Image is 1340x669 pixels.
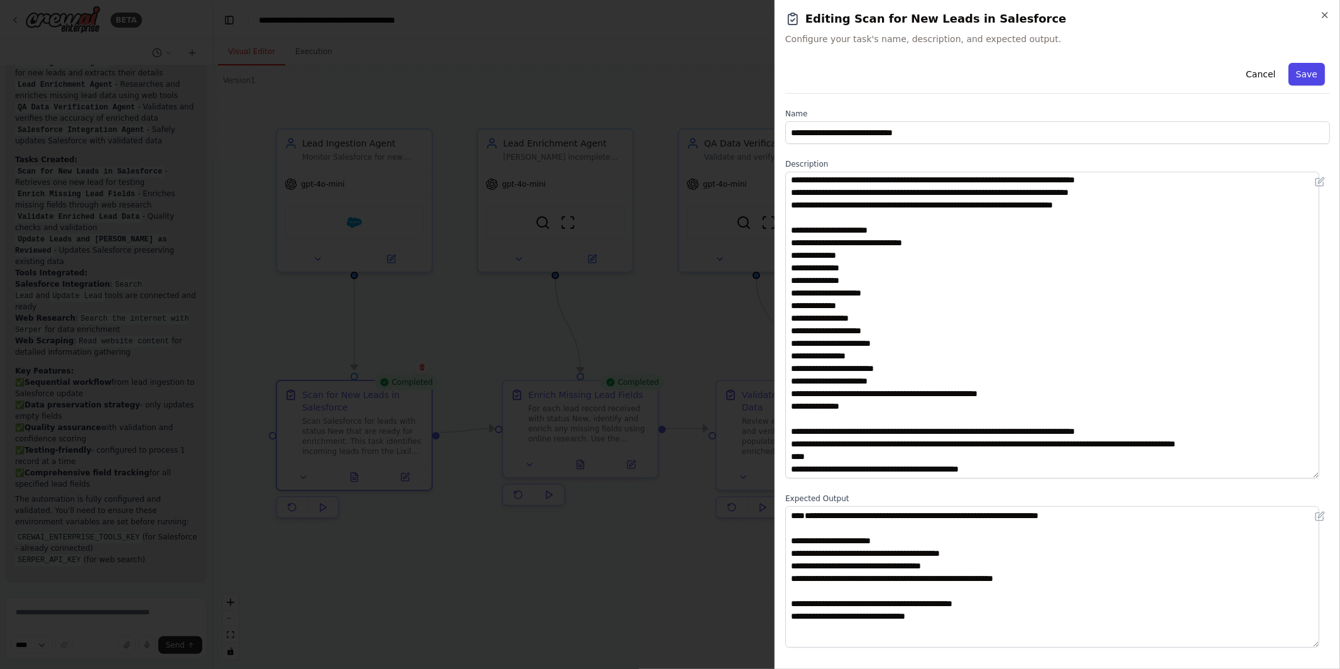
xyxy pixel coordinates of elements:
label: Description [785,159,1330,169]
label: Expected Output [785,494,1330,504]
label: Name [785,109,1330,119]
h2: Editing Scan for New Leads in Salesforce [785,10,1330,28]
button: Cancel [1238,63,1283,86]
button: Save [1288,63,1325,86]
button: Open in editor [1312,174,1327,189]
button: Open in editor [1312,509,1327,524]
span: Configure your task's name, description, and expected output. [785,33,1330,45]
